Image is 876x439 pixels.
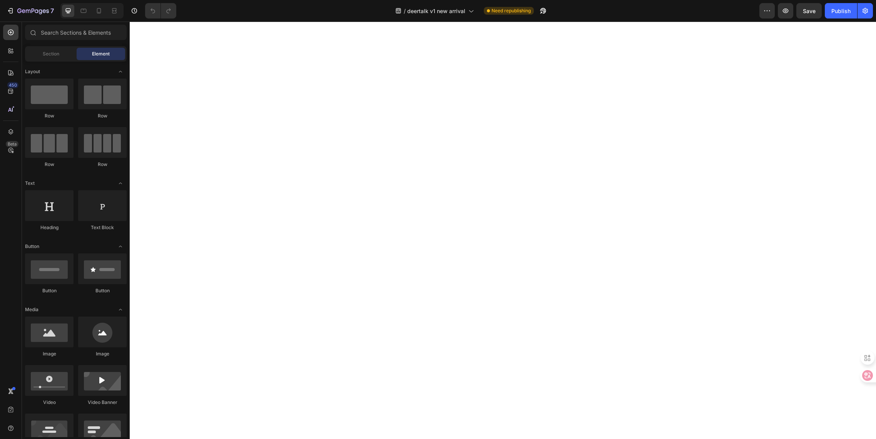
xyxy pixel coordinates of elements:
[491,7,531,14] span: Need republishing
[25,25,127,40] input: Search Sections & Elements
[6,141,18,147] div: Beta
[404,7,406,15] span: /
[130,22,876,439] iframe: Design area
[78,350,127,357] div: Image
[25,399,74,406] div: Video
[25,350,74,357] div: Image
[407,7,465,15] span: deertalk v1 new arrival
[114,303,127,316] span: Toggle open
[25,306,38,313] span: Media
[25,112,74,119] div: Row
[831,7,851,15] div: Publish
[25,287,74,294] div: Button
[25,243,39,250] span: Button
[25,161,74,168] div: Row
[78,161,127,168] div: Row
[25,224,74,231] div: Heading
[825,3,857,18] button: Publish
[25,68,40,75] span: Layout
[78,112,127,119] div: Row
[78,224,127,231] div: Text Block
[78,399,127,406] div: Video Banner
[796,3,822,18] button: Save
[50,6,54,15] p: 7
[3,3,57,18] button: 7
[92,50,110,57] span: Element
[803,8,816,14] span: Save
[114,240,127,253] span: Toggle open
[25,180,35,187] span: Text
[78,287,127,294] div: Button
[114,65,127,78] span: Toggle open
[43,50,59,57] span: Section
[114,177,127,189] span: Toggle open
[7,82,18,88] div: 450
[145,3,176,18] div: Undo/Redo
